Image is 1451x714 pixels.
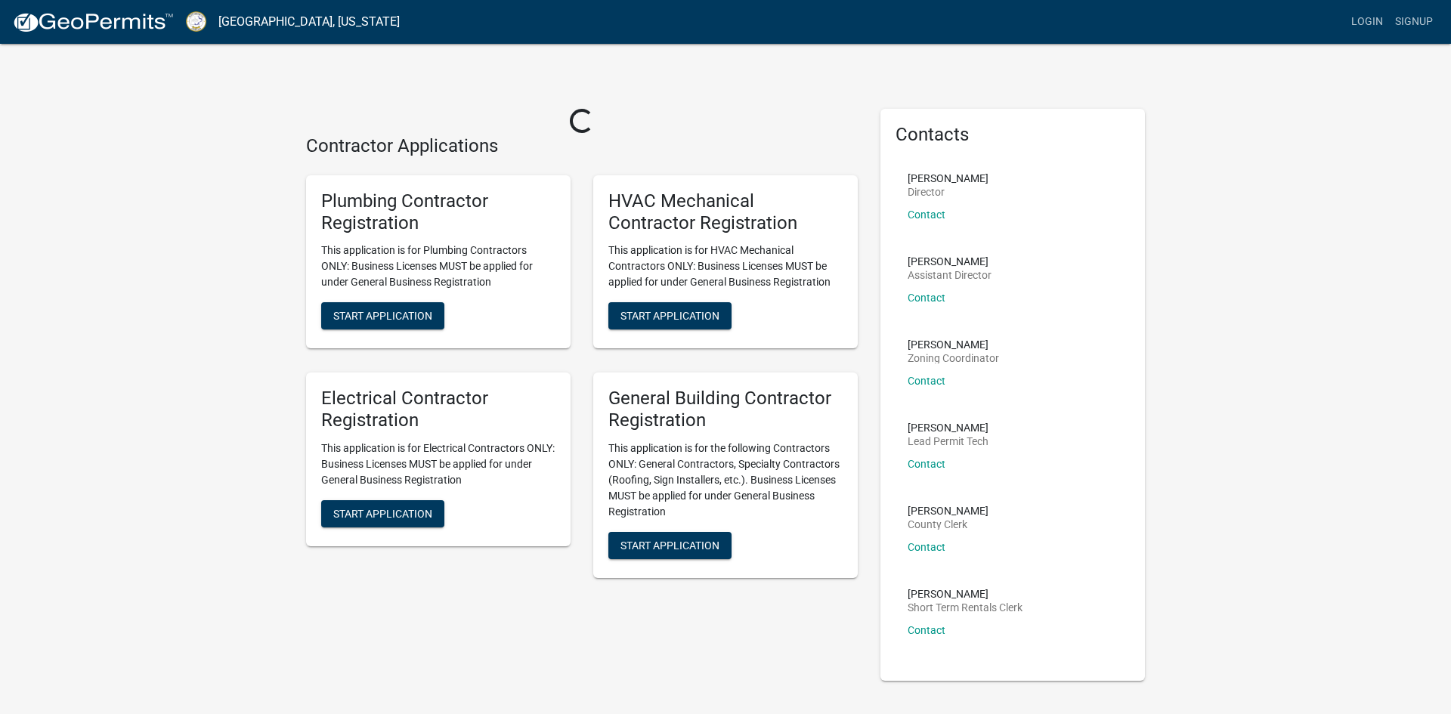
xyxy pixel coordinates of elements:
[908,519,988,530] p: County Clerk
[608,302,732,329] button: Start Application
[1389,8,1439,36] a: Signup
[908,541,945,553] a: Contact
[908,422,988,433] p: [PERSON_NAME]
[608,243,843,290] p: This application is for HVAC Mechanical Contractors ONLY: Business Licenses MUST be applied for u...
[608,440,843,520] p: This application is for the following Contractors ONLY: General Contractors, Specialty Contractor...
[908,187,988,197] p: Director
[908,375,945,387] a: Contact
[908,173,988,184] p: [PERSON_NAME]
[908,602,1023,613] p: Short Term Rentals Clerk
[908,505,988,516] p: [PERSON_NAME]
[321,440,555,488] p: This application is for Electrical Contractors ONLY: Business Licenses MUST be applied for under ...
[608,190,843,234] h5: HVAC Mechanical Contractor Registration
[908,209,945,221] a: Contact
[608,388,843,431] h5: General Building Contractor Registration
[321,190,555,234] h5: Plumbing Contractor Registration
[908,339,999,350] p: [PERSON_NAME]
[321,243,555,290] p: This application is for Plumbing Contractors ONLY: Business Licenses MUST be applied for under Ge...
[1345,8,1389,36] a: Login
[908,292,945,304] a: Contact
[620,310,719,322] span: Start Application
[218,9,400,35] a: [GEOGRAPHIC_DATA], [US_STATE]
[321,302,444,329] button: Start Application
[896,124,1130,146] h5: Contacts
[186,11,206,32] img: Putnam County, Georgia
[908,624,945,636] a: Contact
[321,388,555,431] h5: Electrical Contractor Registration
[908,589,1023,599] p: [PERSON_NAME]
[908,353,999,363] p: Zoning Coordinator
[908,436,988,447] p: Lead Permit Tech
[321,500,444,527] button: Start Application
[620,539,719,551] span: Start Application
[306,135,858,157] h4: Contractor Applications
[306,135,858,590] wm-workflow-list-section: Contractor Applications
[908,270,992,280] p: Assistant Director
[608,532,732,559] button: Start Application
[908,256,992,267] p: [PERSON_NAME]
[333,310,432,322] span: Start Application
[333,507,432,519] span: Start Application
[908,458,945,470] a: Contact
